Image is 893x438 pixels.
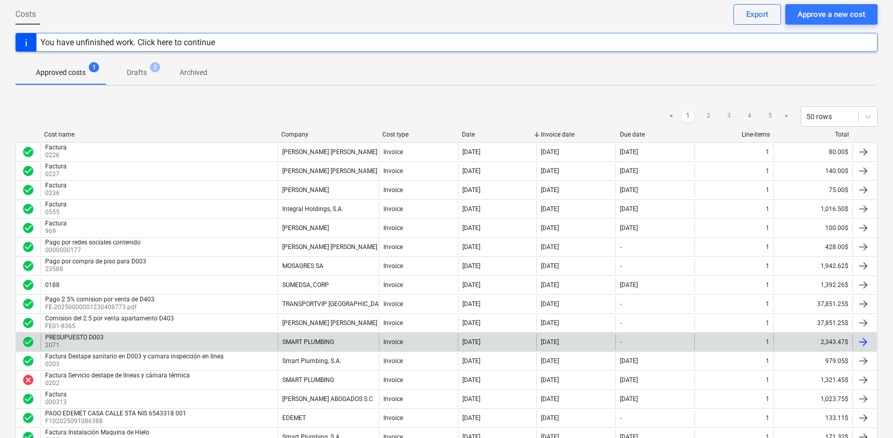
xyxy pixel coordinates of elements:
[282,281,329,289] div: SUMEDSA, CORP
[773,391,852,407] div: 1,023.75$
[541,357,559,365] div: [DATE]
[702,110,714,123] a: Page 2
[45,163,67,170] div: Factura
[45,170,69,179] p: 0227
[766,357,769,365] div: 1
[620,131,691,138] div: Due date
[22,184,34,196] div: Invoice was approved
[620,281,638,289] div: [DATE]
[462,300,480,308] div: [DATE]
[766,243,769,251] div: 1
[282,395,373,403] div: [PERSON_NAME] ABOGADOS S.C
[22,393,34,405] div: Invoice was approved
[766,376,769,384] div: 1
[282,262,323,270] div: MOSAGRES SA
[282,338,334,346] div: SMART PLUMBING
[282,300,387,308] div: TRANSPORTVIP [GEOGRAPHIC_DATA]
[766,224,769,232] div: 1
[22,203,34,215] div: Invoice was approved
[766,414,769,422] div: 1
[620,319,622,327] div: -
[22,317,34,329] span: check_circle
[462,243,480,251] div: [DATE]
[45,227,69,236] p: 969
[766,319,769,327] div: 1
[541,376,559,384] div: [DATE]
[773,163,852,179] div: 140.00$
[45,417,188,426] p: F102025091086388
[773,277,852,293] div: 1,392.26$
[773,296,852,312] div: 37,851.25$
[45,410,186,417] div: PAGO EDEMET CASA CALLE 5TA NIS 6543318 001
[45,334,104,341] div: PRESUPUESTO D003
[36,67,86,78] p: Approved costs
[723,110,735,123] a: Page 3
[22,412,34,424] div: Invoice was approved
[541,224,559,232] div: [DATE]
[541,319,559,327] div: [DATE]
[180,67,207,78] p: Archived
[383,395,403,403] div: Invoice
[45,281,60,289] div: 0188
[22,279,34,291] span: check_circle
[45,144,67,151] div: Factura
[22,146,34,158] div: Invoice was approved
[766,262,769,270] div: 1
[383,205,403,213] div: Invoice
[778,131,849,138] div: Total
[22,355,34,367] span: check_circle
[45,265,148,274] p: 23588
[282,376,334,384] div: SMART PLUMBING
[773,182,852,198] div: 75.00$
[743,110,755,123] a: Page 4
[766,395,769,403] div: 1
[699,131,770,138] div: Line-items
[773,315,852,331] div: 37,851.25$
[150,62,160,72] span: 2
[45,360,226,369] p: 0203
[620,300,622,308] div: -
[383,243,403,251] div: Invoice
[773,372,852,388] div: 1,321.45$
[462,205,480,213] div: [DATE]
[462,131,533,138] div: Date
[620,243,622,251] div: -
[89,62,99,72] span: 1
[22,146,34,158] span: check_circle
[45,201,67,208] div: Factura
[665,110,677,123] a: Previous page
[766,148,769,156] div: 1
[22,260,34,272] span: check_circle
[383,186,403,194] div: Invoice
[462,395,480,403] div: [DATE]
[45,151,69,160] p: 0226
[22,317,34,329] div: Invoice was approved
[22,241,34,253] div: Invoice was approved
[22,222,34,234] div: Invoice was approved
[383,319,403,327] div: Invoice
[45,246,143,255] p: 0000000177
[620,395,638,403] div: [DATE]
[620,262,622,270] div: -
[22,336,34,348] span: check_circle
[620,376,638,384] div: [DATE]
[766,281,769,289] div: 1
[45,372,190,379] div: Factura Servicio destape de lineas y cámara térmica
[462,376,480,384] div: [DATE]
[383,414,403,422] div: Invoice
[383,338,403,346] div: Invoice
[620,338,622,346] div: -
[541,338,559,346] div: [DATE]
[22,374,34,386] div: Invoice was rejected
[773,144,852,160] div: 80.00$
[45,315,174,322] div: Comision del 2.5 por venta apartamento D403
[22,260,34,272] div: Invoice was approved
[22,184,34,196] span: check_circle
[773,410,852,426] div: 133.11$
[620,414,622,422] div: -
[773,220,852,236] div: 100.00$
[383,281,403,289] div: Invoice
[22,412,34,424] span: check_circle
[620,224,638,232] div: [DATE]
[682,110,694,123] a: Page 1 is your current page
